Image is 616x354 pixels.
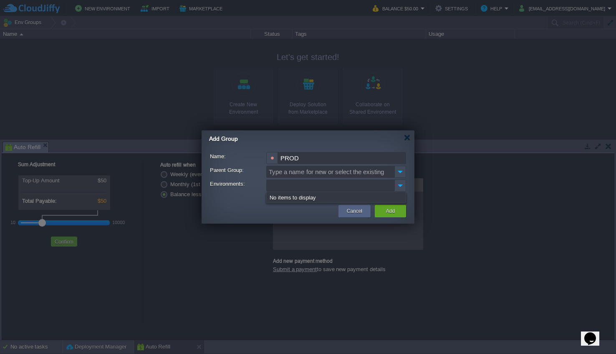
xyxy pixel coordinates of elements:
span: Add Group [209,135,238,142]
div: No items to display [270,192,403,203]
button: Add [386,207,395,215]
label: Name: [210,152,265,161]
label: Environments: [210,179,265,188]
button: Cancel [347,207,362,215]
iframe: chat widget [581,321,608,346]
label: Parent Group: [210,166,265,175]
